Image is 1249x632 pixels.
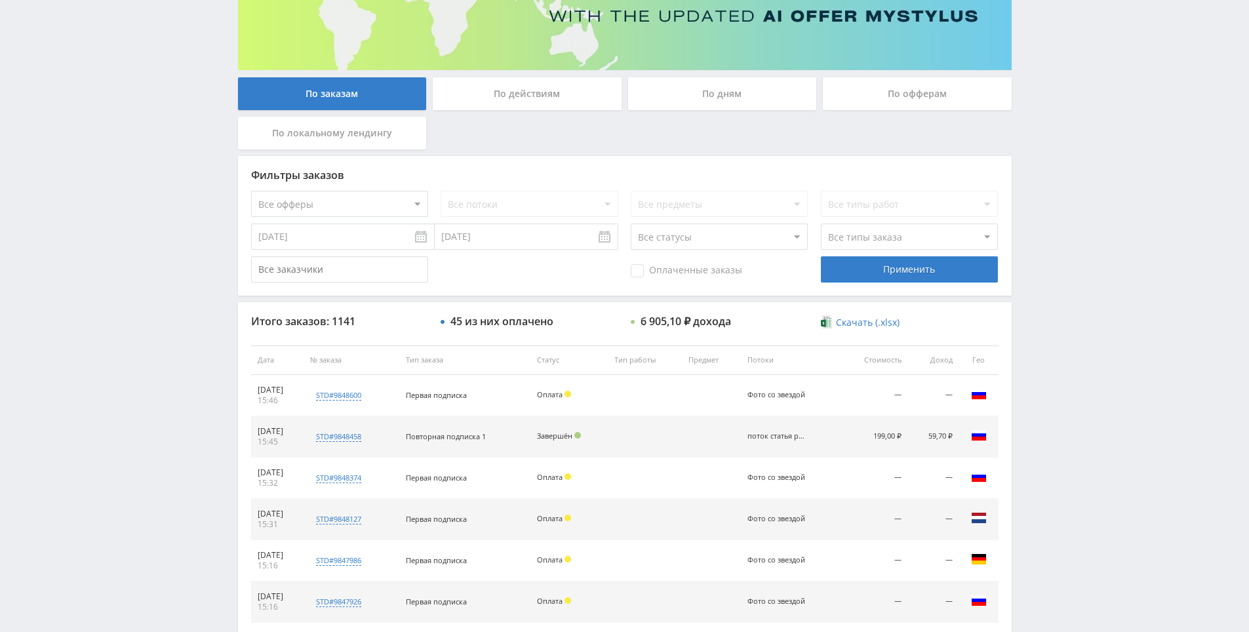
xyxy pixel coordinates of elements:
input: Все заказчики [251,256,428,283]
div: По дням [628,77,817,110]
div: Применить [821,256,998,283]
div: По офферам [823,77,1012,110]
div: По заказам [238,77,427,110]
span: Оплаченные заказы [631,264,742,277]
div: Фильтры заказов [251,169,999,181]
div: По действиям [433,77,622,110]
div: По локальному лендингу [238,117,427,149]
